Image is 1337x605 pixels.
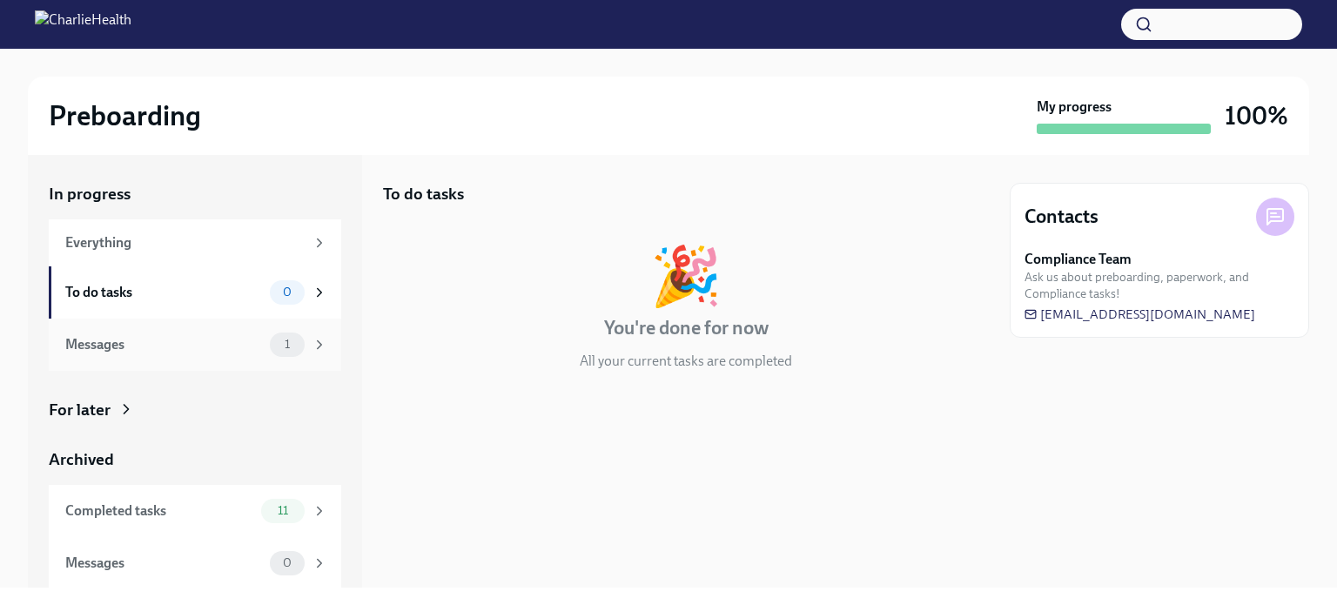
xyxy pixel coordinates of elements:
[604,315,769,341] h4: You're done for now
[49,537,341,589] a: Messages0
[383,183,464,205] h5: To do tasks
[65,554,263,573] div: Messages
[65,501,254,521] div: Completed tasks
[49,98,201,133] h2: Preboarding
[580,352,792,371] p: All your current tasks are completed
[65,335,263,354] div: Messages
[1025,269,1294,302] span: Ask us about preboarding, paperwork, and Compliance tasks!
[49,448,341,471] a: Archived
[49,219,341,266] a: Everything
[49,485,341,537] a: Completed tasks11
[49,399,111,421] div: For later
[49,266,341,319] a: To do tasks0
[35,10,131,38] img: CharlieHealth
[272,286,302,299] span: 0
[1025,306,1255,323] a: [EMAIL_ADDRESS][DOMAIN_NAME]
[65,283,263,302] div: To do tasks
[272,556,302,569] span: 0
[49,183,341,205] a: In progress
[1025,250,1132,269] strong: Compliance Team
[650,247,722,305] div: 🎉
[49,319,341,371] a: Messages1
[49,399,341,421] a: For later
[267,504,299,517] span: 11
[1225,100,1288,131] h3: 100%
[1025,204,1098,230] h4: Contacts
[1037,97,1112,117] strong: My progress
[65,233,305,252] div: Everything
[274,338,300,351] span: 1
